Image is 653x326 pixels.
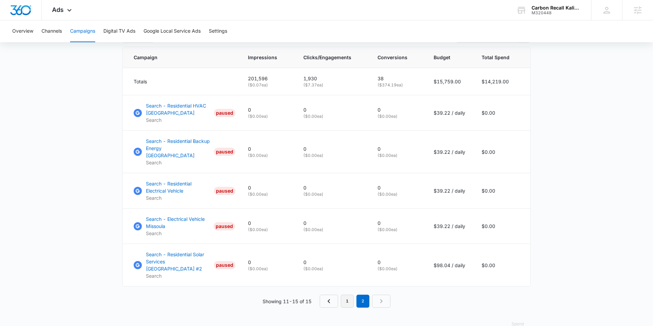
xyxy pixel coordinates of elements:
[248,82,287,88] p: ( $0.07 ea)
[320,295,390,308] nav: Pagination
[134,222,142,230] img: Google Ads
[473,131,530,173] td: $0.00
[303,82,361,88] p: ( $7.37 ea)
[378,75,417,82] p: 38
[144,20,201,42] button: Google Local Service Ads
[248,227,287,233] p: ( $0.00 ea)
[378,227,417,233] p: ( $0.00 ea)
[434,262,465,269] p: $98.04 / daily
[378,191,417,197] p: ( $0.00 ea)
[434,78,465,85] p: $15,759.00
[209,20,227,42] button: Settings
[248,219,287,227] p: 0
[378,113,417,119] p: ( $0.00 ea)
[303,152,361,159] p: ( $0.00 ea)
[378,266,417,272] p: ( $0.00 ea)
[248,266,287,272] p: ( $0.00 ea)
[214,109,235,117] div: PAUSED
[146,272,211,279] p: Search
[248,152,287,159] p: ( $0.00 ea)
[303,113,361,119] p: ( $0.00 ea)
[473,95,530,131] td: $0.00
[134,261,142,269] img: Google Ads
[434,187,465,194] p: $39.22 / daily
[214,187,235,195] div: PAUSED
[134,137,232,166] a: Google AdsSearch - Residential Backup Energy [GEOGRAPHIC_DATA]SearchPAUSED
[134,102,232,124] a: Google AdsSearch - Residential HVAC [GEOGRAPHIC_DATA]SearchPAUSED
[303,219,361,227] p: 0
[356,295,369,308] em: 2
[214,148,235,156] div: PAUSED
[482,54,509,61] span: Total Spend
[320,295,338,308] a: Previous Page
[378,152,417,159] p: ( $0.00 ea)
[303,191,361,197] p: ( $0.00 ea)
[248,54,277,61] span: Impressions
[532,11,581,15] div: account id
[214,222,235,230] div: PAUSED
[70,20,95,42] button: Campaigns
[146,116,211,124] p: Search
[134,54,222,61] span: Campaign
[134,109,142,117] img: Google Ads
[134,251,232,279] a: Google AdsSearch - Residential Solar Services [GEOGRAPHIC_DATA] #2SearchPAUSED
[303,259,361,266] p: 0
[134,187,142,195] img: Google Ads
[473,173,530,209] td: $0.00
[434,54,455,61] span: Budget
[303,106,361,113] p: 0
[248,184,287,191] p: 0
[146,159,211,166] p: Search
[134,148,142,156] img: Google Ads
[146,251,211,272] p: Search - Residential Solar Services [GEOGRAPHIC_DATA] #2
[378,106,417,113] p: 0
[263,298,312,305] p: Showing 11-15 of 15
[378,219,417,227] p: 0
[248,113,287,119] p: ( $0.00 ea)
[378,184,417,191] p: 0
[146,194,211,201] p: Search
[434,148,465,156] p: $39.22 / daily
[41,20,62,42] button: Channels
[303,266,361,272] p: ( $0.00 ea)
[473,209,530,244] td: $0.00
[134,215,232,237] a: Google AdsSearch - Electrical Vehicle MissoulaSearchPAUSED
[248,145,287,152] p: 0
[378,145,417,152] p: 0
[303,227,361,233] p: ( $0.00 ea)
[378,82,417,88] p: ( $374.19 ea)
[473,68,530,95] td: $14,219.00
[134,78,232,85] div: Totals
[434,109,465,116] p: $39.22 / daily
[303,145,361,152] p: 0
[248,259,287,266] p: 0
[146,102,211,116] p: Search - Residential HVAC [GEOGRAPHIC_DATA]
[341,295,354,308] a: Page 1
[434,223,465,230] p: $39.22 / daily
[378,259,417,266] p: 0
[248,191,287,197] p: ( $0.00 ea)
[214,261,235,269] div: PAUSED
[248,106,287,113] p: 0
[248,75,287,82] p: 201,596
[303,75,361,82] p: 1,930
[146,137,211,159] p: Search - Residential Backup Energy [GEOGRAPHIC_DATA]
[12,20,33,42] button: Overview
[532,5,581,11] div: account name
[103,20,135,42] button: Digital TV Ads
[303,54,351,61] span: Clicks/Engagements
[378,54,407,61] span: Conversions
[134,180,232,201] a: Google AdsSearch - Residential Electrical VehicleSearchPAUSED
[146,180,211,194] p: Search - Residential Electrical Vehicle
[146,215,211,230] p: Search - Electrical Vehicle Missoula
[303,184,361,191] p: 0
[52,6,64,13] span: Ads
[146,230,211,237] p: Search
[473,244,530,287] td: $0.00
